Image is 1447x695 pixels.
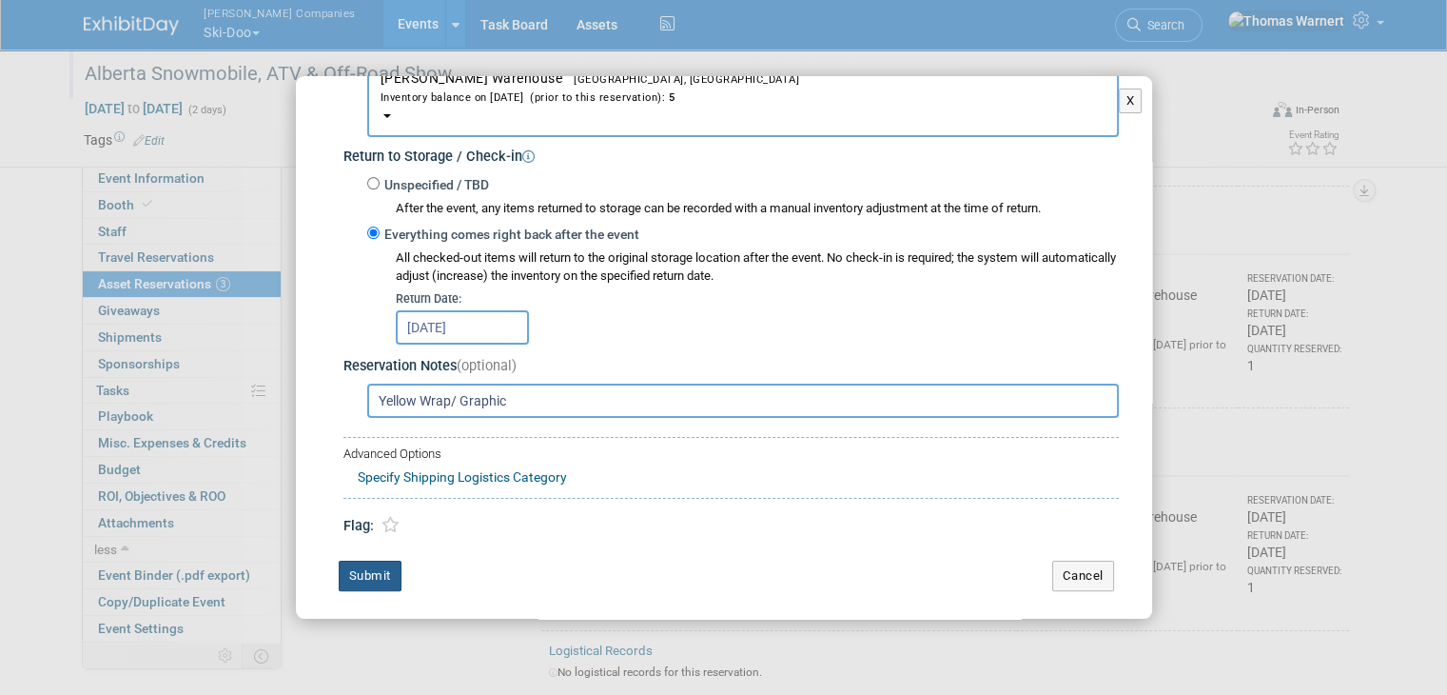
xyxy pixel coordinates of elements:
[396,249,1119,286] div: All checked-out items will return to the original storage location after the event. No check-in i...
[1052,561,1114,591] button: Cancel
[381,70,1105,106] span: [PERSON_NAME] Warehouse
[367,56,1119,137] button: [PERSON_NAME] Warehouse[GEOGRAPHIC_DATA], [GEOGRAPHIC_DATA]Inventory balance on [DATE] (prior to ...
[343,446,1119,464] div: Advanced Options
[381,88,1105,106] div: Inventory balance on [DATE] (prior to this reservation):
[396,290,1119,308] div: Return Date:
[665,91,675,104] span: 5
[358,469,567,485] a: Specify Shipping Logistics Category
[339,561,401,591] button: Submit
[1119,89,1143,113] button: X
[457,358,517,374] span: (optional)
[562,73,799,86] span: [GEOGRAPHIC_DATA], [GEOGRAPHIC_DATA]
[343,357,1119,377] div: Reservation Notes
[396,310,529,345] input: Return Date
[343,142,1119,168] div: Return to Storage / Check-in
[343,518,374,534] span: Flag:
[367,195,1119,218] div: After the event, any items returned to storage can be recorded with a manual inventory adjustment...
[380,226,639,245] label: Everything comes right back after the event
[380,176,489,195] label: Unspecified / TBD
